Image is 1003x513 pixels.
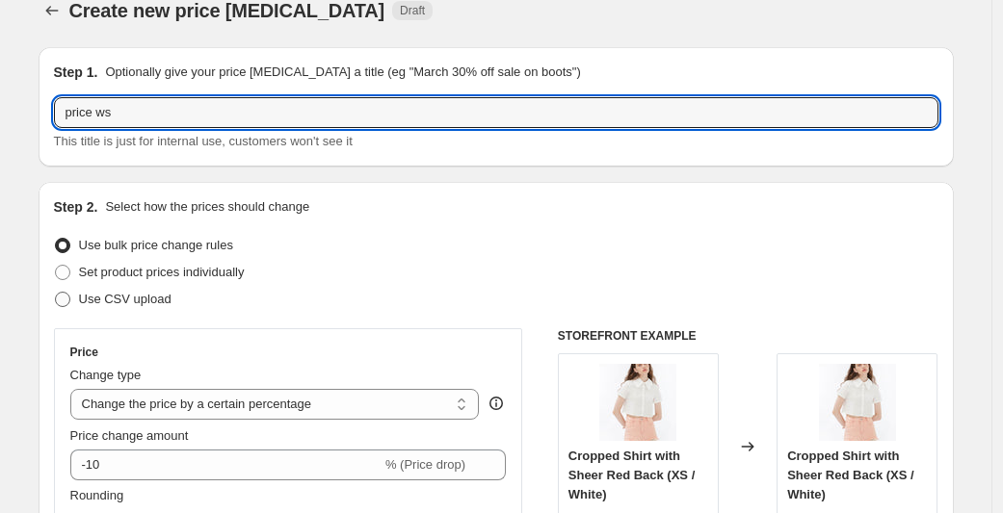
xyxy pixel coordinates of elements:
h2: Step 2. [54,197,98,217]
span: Change type [70,368,142,382]
span: Set product prices individually [79,265,245,279]
div: help [487,394,506,413]
input: -15 [70,449,382,480]
span: Draft [400,3,425,18]
span: % (Price drop) [385,457,465,472]
img: 5_6fb42c24-9f90-44a4-8543-8de34ed9a300_80x.jpg [819,364,896,441]
span: Price change amount [70,428,189,443]
p: Select how the prices should change [105,197,309,217]
span: This title is just for internal use, customers won't see it [54,134,353,148]
span: Use CSV upload [79,292,172,306]
input: 30% off holiday sale [54,97,938,128]
img: 5_6fb42c24-9f90-44a4-8543-8de34ed9a300_80x.jpg [599,364,676,441]
h6: STOREFRONT EXAMPLE [558,328,938,344]
span: Use bulk price change rules [79,238,233,252]
span: Cropped Shirt with Sheer Red Back (XS / White) [568,449,696,501]
h3: Price [70,345,98,360]
p: Optionally give your price [MEDICAL_DATA] a title (eg "March 30% off sale on boots") [105,63,580,82]
span: Rounding [70,488,124,502]
span: Cropped Shirt with Sheer Red Back (XS / White) [787,449,914,501]
h2: Step 1. [54,63,98,82]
